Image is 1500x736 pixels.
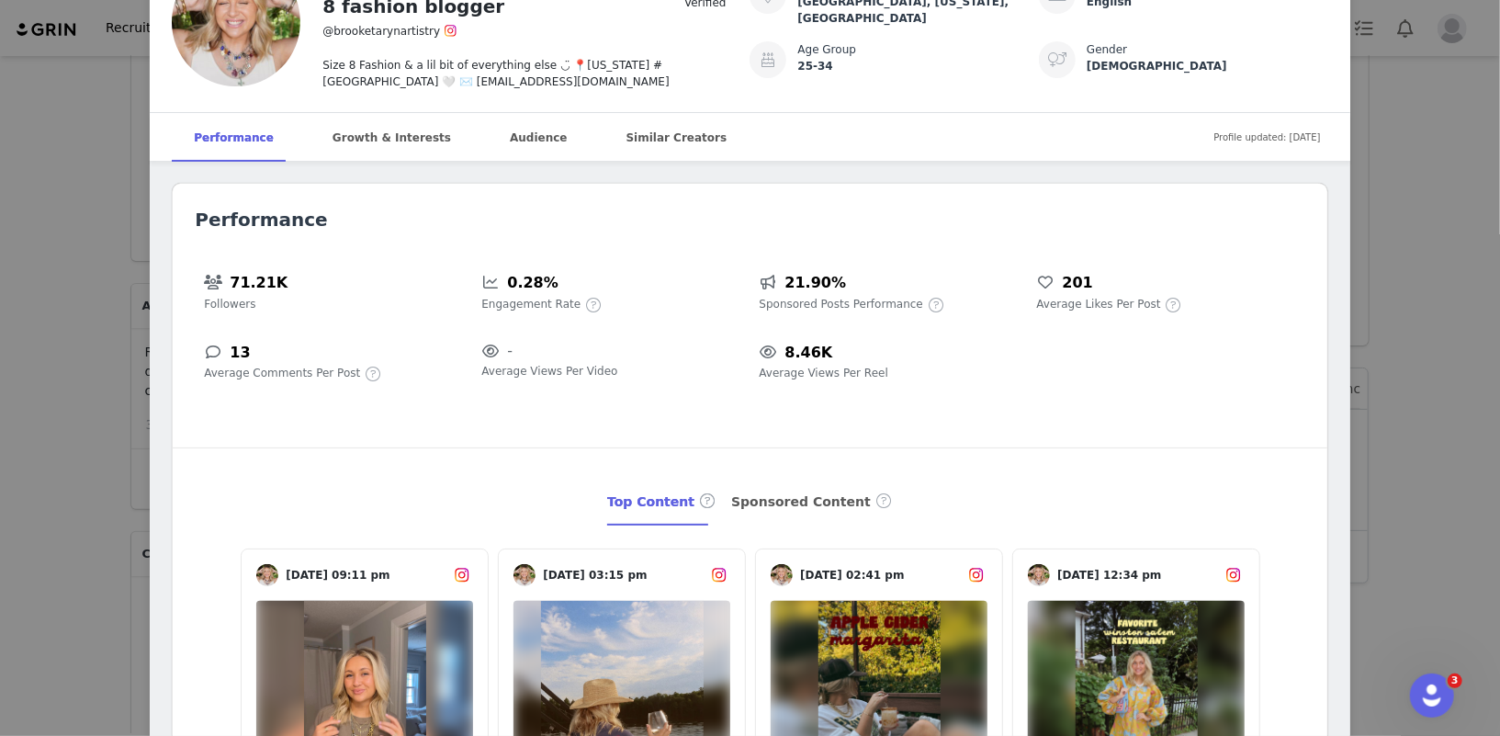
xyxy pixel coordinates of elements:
[536,567,708,583] span: [DATE] 03:15 pm
[488,113,589,163] div: Audience
[322,25,440,38] span: @brooketarynartistry
[797,58,1039,74] div: 25-34
[481,363,617,379] span: Average Views Per Video
[230,341,250,365] h5: 13
[604,113,750,163] div: Similar Creators
[1410,674,1454,718] iframe: Intercom live chat
[968,567,985,583] img: instagram.svg
[1448,674,1462,688] span: 3
[204,296,255,312] span: Followers
[278,567,451,583] span: [DATE] 09:11 pm
[507,340,513,362] span: -
[1087,41,1328,58] div: Gender
[454,567,470,583] img: instagram.svg
[513,564,536,586] img: v2
[1087,58,1328,74] div: [DEMOGRAPHIC_DATA]
[507,271,558,295] h5: 0.28%
[444,24,457,38] img: instagram.svg
[731,479,893,527] div: Sponsored Content
[784,271,846,295] h5: 21.90%
[1050,567,1223,583] span: [DATE] 12:34 pm
[784,341,832,365] h5: 8.46K
[230,271,288,295] h5: 71.21K
[759,365,887,381] span: Average Views Per Reel
[204,365,360,381] span: Average Comments Per Post
[1063,271,1093,295] h5: 201
[771,564,793,586] img: v2
[759,296,922,312] span: Sponsored Posts Performance
[711,567,727,583] img: instagram.svg
[607,479,716,527] div: Top Content
[15,15,754,35] body: Rich Text Area. Press ALT-0 for help.
[322,42,727,90] div: Size 8 Fashion & a lil bit of everything else ◡̈ 📍[US_STATE] #[GEOGRAPHIC_DATA] 🤍 ✉️ [EMAIL_ADDRE...
[310,113,473,163] div: Growth & Interests
[797,41,1039,58] div: Age Group
[195,206,1304,233] h2: Performance
[1028,564,1050,586] img: v2
[481,296,581,312] span: Engagement Rate
[256,564,278,586] img: v2
[793,567,965,583] span: [DATE] 02:41 pm
[1213,117,1320,158] span: Profile updated: [DATE]
[1037,296,1161,312] span: Average Likes Per Post
[1225,567,1242,583] img: instagram.svg
[172,113,296,163] div: Performance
